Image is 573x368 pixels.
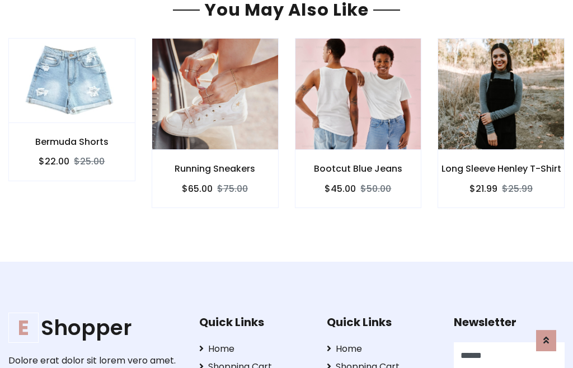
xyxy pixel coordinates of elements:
del: $75.00 [217,182,248,195]
del: $25.99 [502,182,533,195]
a: Bermuda Shorts $22.00$25.00 [8,38,135,181]
h6: $21.99 [469,183,497,194]
h6: Bootcut Blue Jeans [295,163,421,174]
del: $50.00 [360,182,391,195]
h1: Shopper [8,315,182,341]
a: Home [327,342,438,356]
span: E [8,313,39,343]
a: EShopper [8,315,182,341]
a: Home [199,342,310,356]
a: Long Sleeve Henley T-Shirt $21.99$25.99 [438,38,565,207]
h5: Newsletter [454,315,565,329]
h6: Running Sneakers [152,163,278,174]
h6: Bermuda Shorts [9,136,135,147]
h6: Long Sleeve Henley T-Shirt [438,163,564,174]
h6: $65.00 [182,183,213,194]
h6: $45.00 [325,183,356,194]
a: Bootcut Blue Jeans $45.00$50.00 [295,38,422,207]
a: Running Sneakers $65.00$75.00 [152,38,279,207]
del: $25.00 [74,155,105,168]
h5: Quick Links [327,315,438,329]
h6: $22.00 [39,156,69,167]
h5: Quick Links [199,315,310,329]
